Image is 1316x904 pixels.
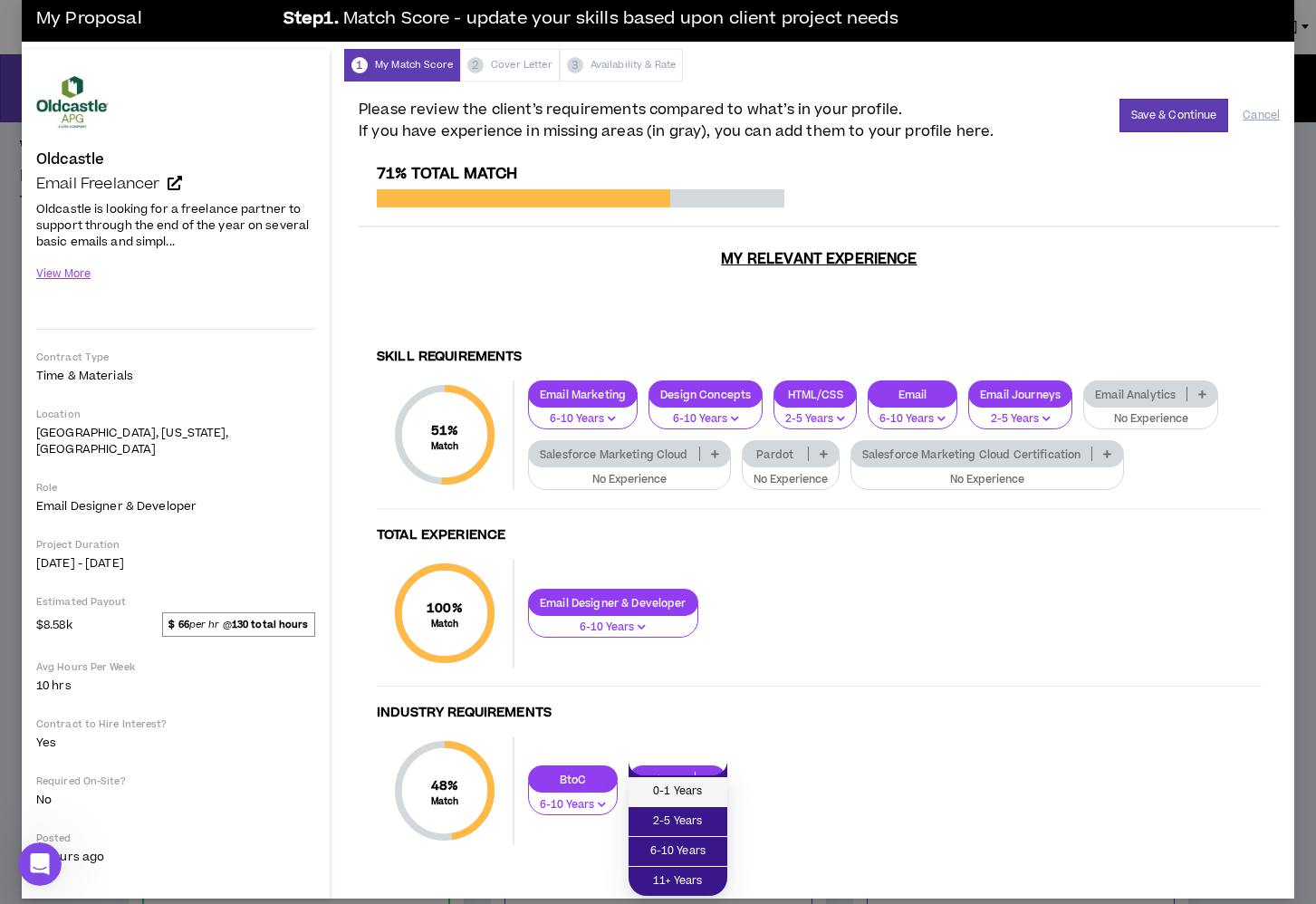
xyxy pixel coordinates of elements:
[36,555,315,572] p: [DATE] - [DATE]
[1083,396,1218,430] button: No Experience
[36,613,72,635] span: $8.58k
[639,841,716,861] span: 6-10 Years
[774,388,856,401] p: HTML/CSS
[18,842,62,886] iframe: Intercom live chat
[648,396,763,430] button: 6-10 Years
[36,717,315,731] p: Contract to Hire Interest?
[36,173,160,195] span: Email Freelancer
[528,604,698,639] button: 6-10 Years
[36,498,197,515] span: Email Designer & Developer
[540,620,687,636] p: 6-10 Years
[743,447,808,461] p: Pardot
[283,6,339,33] b: Step 1 .
[879,411,946,428] p: 6-10 Years
[540,411,626,428] p: 6-10 Years
[639,782,716,802] span: 0-1 Years
[343,6,898,33] span: Match Score - update your skills based upon client project needs
[36,849,315,865] p: 4 hours ago
[1084,388,1186,401] p: Email Analytics
[427,618,463,630] small: Match
[660,411,751,428] p: 6-10 Years
[869,388,956,401] p: Email
[540,797,606,813] p: 6-10 Years
[344,49,460,82] div: My Match Score
[529,596,697,610] p: Email Designer & Developer
[1119,99,1229,132] button: Save & Continue
[36,774,315,788] p: Required On-Site?
[528,396,638,430] button: 6-10 Years
[36,351,315,364] p: Contract Type
[785,411,845,428] p: 2-5 Years
[540,472,719,488] p: No Experience
[862,472,1112,488] p: No Experience
[36,258,91,290] button: View More
[431,440,459,453] small: Match
[36,832,315,845] p: Posted
[1243,100,1280,131] button: Cancel
[850,457,1124,491] button: No Experience
[359,99,994,142] span: Please review the client’s requirements compared to what’s in your profile. If you have experienc...
[359,250,1280,331] h3: My Relevant Experience
[377,705,1262,722] h4: Industry Requirements
[969,388,1071,401] p: Email Journeys
[36,408,315,421] p: Location
[431,776,459,795] span: 48 %
[36,660,315,674] p: Avg Hours Per Week
[754,472,828,488] p: No Experience
[168,618,188,631] strong: $ 66
[36,538,315,552] p: Project Duration
[377,527,1262,544] h4: Total Experience
[36,199,315,251] p: Oldcastle is looking for a freelance partner to support through the end of the year on several ba...
[528,457,731,491] button: No Experience
[36,1,272,37] h3: My Proposal
[427,599,463,618] span: 100 %
[629,773,695,786] p: BtoB
[36,151,104,168] h4: Oldcastle
[980,411,1061,428] p: 2-5 Years
[36,175,315,193] a: Email Freelancer
[36,368,315,384] p: Time & Materials
[649,388,762,401] p: Design Concepts
[36,425,315,457] p: [GEOGRAPHIC_DATA], [US_STATE], [GEOGRAPHIC_DATA]
[742,457,840,491] button: No Experience
[639,812,716,832] span: 2-5 Years
[639,871,716,891] span: 11+ Years
[36,481,315,495] p: Role
[232,618,309,631] strong: 130 total hours
[36,595,315,609] p: Estimated Payout
[528,782,618,816] button: 6-10 Years
[36,792,315,808] p: No
[1095,411,1206,428] p: No Experience
[868,396,957,430] button: 6-10 Years
[377,349,1262,366] h4: Skill Requirements
[351,57,368,73] span: 1
[773,396,857,430] button: 2-5 Years
[968,396,1072,430] button: 2-5 Years
[377,163,517,185] span: 71% Total Match
[529,447,699,461] p: Salesforce Marketing Cloud
[529,773,617,786] p: BtoC
[529,388,637,401] p: Email Marketing
[36,678,315,694] p: 10 hrs
[851,447,1092,461] p: Salesforce Marketing Cloud Certification
[162,612,315,636] span: per hr @
[431,421,459,440] span: 51 %
[431,795,459,808] small: Match
[36,735,315,751] p: Yes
